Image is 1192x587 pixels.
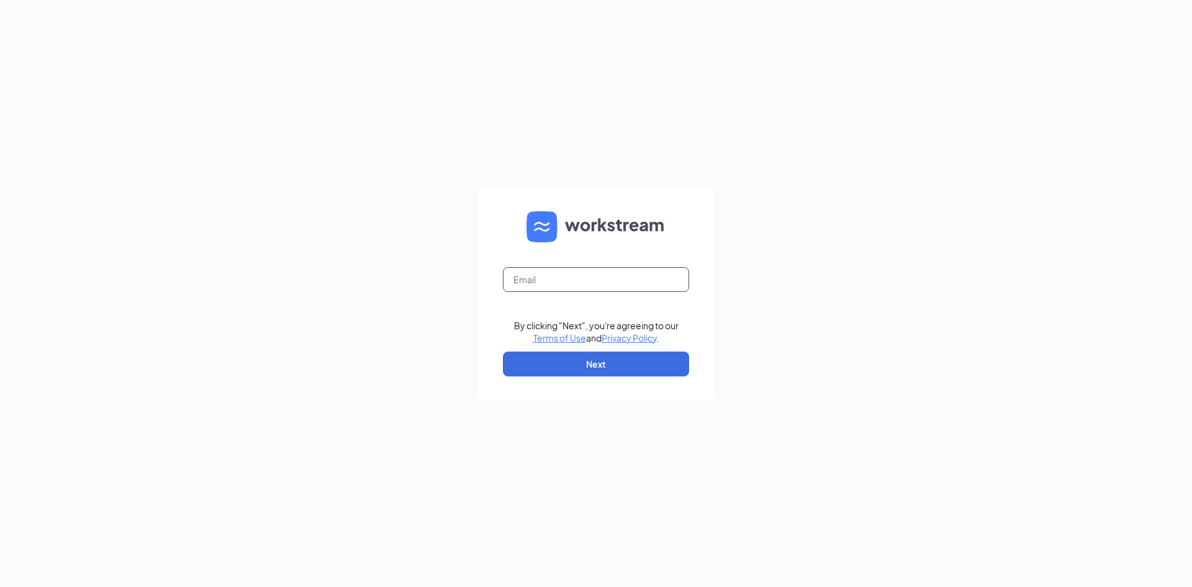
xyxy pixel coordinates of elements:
[503,352,689,376] button: Next
[514,319,679,344] div: By clicking "Next", you're agreeing to our and .
[526,211,666,242] img: WS logo and Workstream text
[503,267,689,292] input: Email
[533,332,586,344] a: Terms of Use
[602,332,657,344] a: Privacy Policy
